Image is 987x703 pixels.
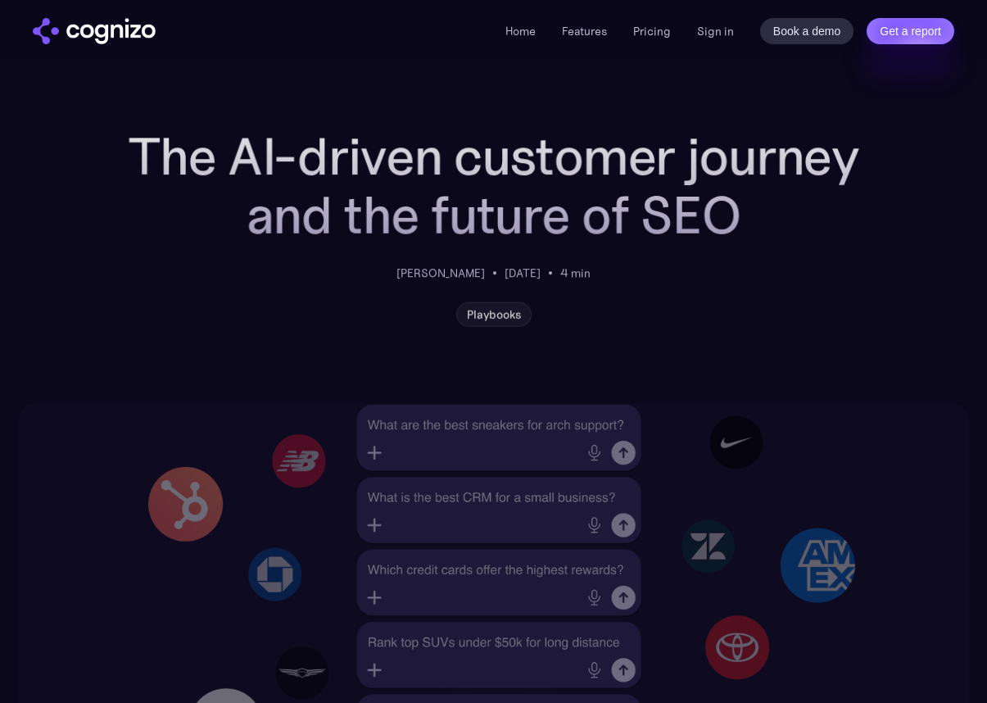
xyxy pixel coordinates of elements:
[633,24,671,39] a: Pricing
[505,264,541,282] div: [DATE]
[33,18,156,44] a: home
[760,18,854,44] a: Book a demo
[697,21,734,41] a: Sign in
[467,308,521,321] div: Playbooks
[505,24,536,39] a: Home
[562,24,607,39] a: Features
[396,264,485,282] div: [PERSON_NAME]
[867,18,954,44] a: Get a report
[33,18,156,44] img: cognizo logo
[560,264,591,282] div: 4 min
[126,127,860,244] h1: The AI-driven customer journey and the future of SEO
